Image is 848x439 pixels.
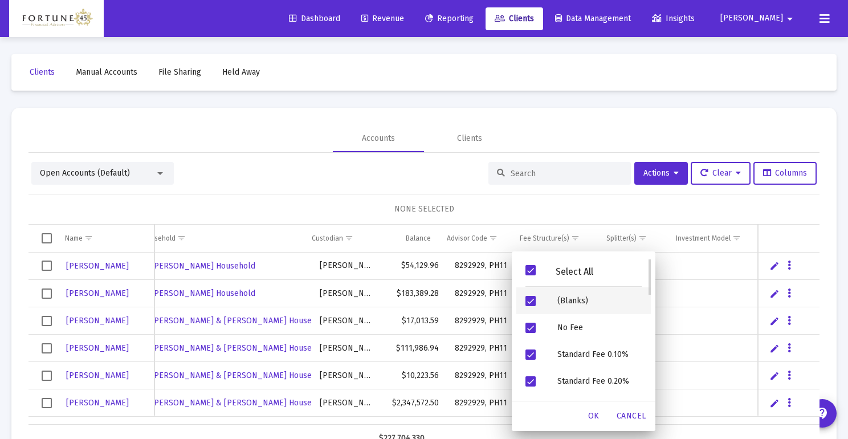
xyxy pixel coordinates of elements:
button: Columns [753,162,817,185]
td: 8292929, PH11 [447,389,520,417]
td: 8292929, PH11 [447,280,520,307]
a: [PERSON_NAME] & [PERSON_NAME] Household [150,340,329,356]
a: Edit [769,343,780,353]
div: OK [576,406,612,426]
a: Insights [643,7,704,30]
td: Column Balance [371,225,439,252]
mat-icon: arrow_drop_down [783,7,797,30]
a: Reporting [416,7,483,30]
div: Select row [42,288,52,299]
div: Select row [42,316,52,326]
span: Show filter options for column 'Custodian' [345,234,353,242]
span: Show filter options for column 'Advisor Code' [489,234,498,242]
td: [PERSON_NAME] [312,253,379,280]
div: Select All [536,267,613,277]
div: Household [142,234,176,243]
mat-icon: contact_support [816,407,829,420]
span: Show filter options for column 'Splitter(s)' [638,234,647,242]
div: No Fee [548,314,651,341]
span: File Sharing [158,67,201,77]
div: Accounts [362,133,395,144]
span: [PERSON_NAME] [66,343,129,353]
td: [PERSON_NAME] [312,307,379,335]
span: Show filter options for column 'Household' [177,234,186,242]
span: OK [588,411,600,421]
span: [PERSON_NAME] & [PERSON_NAME] Household [151,343,328,353]
span: [PERSON_NAME] [66,371,129,380]
span: Held Away [222,67,260,77]
td: 8292929, PH11 [447,362,520,389]
span: Open Accounts (Default) [40,168,130,178]
a: Edit [769,261,780,271]
div: Clients [457,133,482,144]
td: Column Name [57,225,154,252]
a: [PERSON_NAME] [65,312,130,329]
td: $17,013.59 [379,307,447,335]
div: Fee Structure(s) [520,234,569,243]
span: [PERSON_NAME] [66,288,129,298]
a: Edit [769,288,780,299]
div: Select row [42,398,52,408]
div: Balance [406,234,431,243]
div: Select row [42,343,52,353]
td: [PERSON_NAME] [312,362,379,389]
a: Edit [769,371,780,381]
div: Name [65,234,83,243]
div: NONE SELECTED [38,204,810,215]
span: Columns [763,168,807,178]
td: $183,389.28 [379,280,447,307]
td: [PERSON_NAME] [312,335,379,362]
a: [PERSON_NAME] [65,258,130,274]
td: $111,986.94 [379,335,447,362]
span: [PERSON_NAME] & [PERSON_NAME] Household [151,398,328,408]
img: Dashboard [18,7,95,30]
input: Search [511,169,622,178]
span: [PERSON_NAME] Household [151,288,255,298]
td: Column Investment Model [668,225,759,252]
button: [PERSON_NAME] [707,7,810,30]
div: Splitter(s) [606,234,637,243]
a: Edit [769,398,780,408]
td: Column Custodian [304,225,371,252]
div: Investment Model [676,234,731,243]
span: Show filter options for column 'Investment Model' [732,234,741,242]
div: Select row [42,261,52,271]
span: Clients [30,67,55,77]
td: Column Advisor Code [439,225,512,252]
div: Standard Fee 0.25% [548,395,651,421]
td: $2,347,572.50 [379,389,447,417]
td: 8292929, PH11 [447,253,520,280]
td: $10,223.56 [379,362,447,389]
button: Clear [691,162,751,185]
div: Standard Fee 0.10% [548,341,651,368]
button: Actions [634,162,688,185]
a: [PERSON_NAME] Household [150,258,256,274]
span: Show filter options for column 'Name' [84,234,93,242]
td: 8292929, PH11 [447,307,520,335]
span: Actions [643,168,679,178]
span: Clients [495,14,534,23]
a: [PERSON_NAME] & [PERSON_NAME] Household [150,367,329,384]
span: [PERSON_NAME] Household [151,261,255,271]
span: [PERSON_NAME] & [PERSON_NAME] Household [151,371,328,380]
a: Clients [21,61,64,84]
span: Reporting [425,14,474,23]
span: [PERSON_NAME] [66,261,129,271]
td: $54,129.96 [379,253,447,280]
a: Revenue [352,7,413,30]
a: [PERSON_NAME] [65,285,130,302]
span: Clear [700,168,741,178]
div: Advisor Code [447,234,487,243]
a: [PERSON_NAME] Household [150,285,256,302]
a: Dashboard [280,7,349,30]
td: 8292929, PH11 [447,335,520,362]
div: (Blanks) [548,287,651,314]
span: Insights [652,14,695,23]
span: Revenue [361,14,404,23]
a: File Sharing [149,61,210,84]
div: Cancel [612,406,651,426]
div: Select all [42,233,52,243]
div: Filter options [512,251,655,431]
span: [PERSON_NAME] & [PERSON_NAME] Household [151,316,328,326]
span: Manual Accounts [76,67,137,77]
